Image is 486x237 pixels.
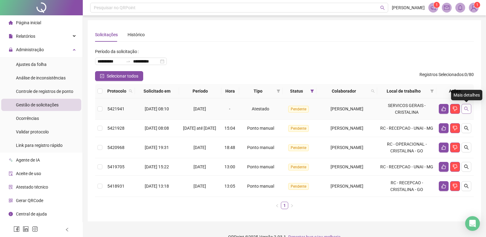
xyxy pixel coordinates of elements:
span: search [464,106,469,111]
span: 5421928 [107,126,124,131]
div: Mais detalhes [451,90,482,100]
span: linkedin [23,226,29,232]
div: Solicitações [95,31,118,38]
td: RC - RECEPCAO - UNAI - MG [377,158,436,176]
span: dislike [453,126,457,131]
span: notification [431,5,436,10]
span: 15:04 [224,126,235,131]
span: home [9,21,13,25]
span: [PERSON_NAME] [392,4,425,11]
span: search [464,145,469,150]
span: Status [285,88,308,94]
span: like [441,106,446,111]
span: [PERSON_NAME] [331,164,363,169]
button: left [274,202,281,209]
span: 5419705 [107,164,124,169]
span: 5421941 [107,106,124,111]
span: info-circle [9,212,13,216]
span: like [441,184,446,189]
span: filter [429,86,435,96]
span: [PERSON_NAME] [331,106,363,111]
span: 18:48 [224,145,235,150]
span: Tipo [242,88,274,94]
span: Agente de IA [16,158,40,162]
span: like [441,145,446,150]
span: 5420968 [107,145,124,150]
span: bell [457,5,463,10]
span: Ajustes da folha [16,62,47,67]
td: SERVICOS GERAIS - CRISTALINA [377,98,436,120]
th: Hora [221,84,239,98]
span: [DATE] 08:08 [145,126,169,131]
span: Relatórios [16,34,35,39]
span: Local de trabalho [380,88,428,94]
span: to [126,59,131,64]
label: Período da solicitação [95,47,141,56]
span: filter [277,89,280,93]
th: Solicitado em [135,84,179,98]
span: Ponto manual [247,164,274,169]
span: Análise de inconsistências [16,75,66,80]
span: audit [9,171,13,176]
span: [DATE] [193,184,206,189]
span: [DATE] 13:18 [145,184,169,189]
span: Ponto manual [247,145,274,150]
td: RC - RECEPCAO - UNAI - MG [377,120,436,137]
div: Histórico [128,31,145,38]
span: Administração [16,47,44,52]
a: 1 [281,202,288,209]
span: solution [9,185,13,189]
span: lock [9,48,13,52]
span: filter [430,89,434,93]
span: Protocolo [107,88,126,94]
span: Validar protocolo [16,129,49,134]
span: like [441,164,446,169]
span: facebook [13,226,20,232]
span: Controle de registros de ponto [16,89,73,94]
li: Próxima página [288,202,296,209]
td: RC - RECEPCAO - CRISTALINA - GO [377,176,436,197]
span: 1 [436,3,438,7]
div: Open Intercom Messenger [465,216,480,231]
span: Pendente [288,183,309,190]
span: dislike [453,145,457,150]
span: dislike [453,164,457,169]
span: [DATE] 08:10 [145,106,169,111]
span: Pendente [288,164,309,170]
img: 76871 [469,3,478,12]
span: Central de ajuda [16,212,47,216]
span: : 0 / 80 [419,71,474,81]
sup: 1 [434,2,440,8]
span: Selecionar todos [107,73,138,79]
span: Pendente [288,106,309,113]
span: left [275,204,279,208]
span: qrcode [9,198,13,203]
span: search [380,6,385,10]
span: [DATE] até [DATE] [183,126,216,131]
span: left [65,227,69,232]
th: Período [179,84,221,98]
span: Página inicial [16,20,41,25]
span: check-square [100,74,104,78]
span: like [441,126,446,131]
span: Pendente [288,125,309,132]
li: Página anterior [274,202,281,209]
span: search [370,86,376,96]
span: mail [444,5,450,10]
span: [PERSON_NAME] [331,184,363,189]
span: filter [275,86,281,96]
span: Gerar QRCode [16,198,43,203]
span: search [464,126,469,131]
span: search [464,164,469,169]
span: filter [309,86,315,96]
span: [DATE] [193,145,206,150]
span: filter [310,89,314,93]
span: Ponto manual [247,184,274,189]
span: search [464,184,469,189]
span: Atestado [252,106,269,111]
span: right [290,204,294,208]
span: swap-right [126,59,131,64]
span: - [229,106,230,111]
span: Ponto manual [247,126,274,131]
span: 5418931 [107,184,124,189]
